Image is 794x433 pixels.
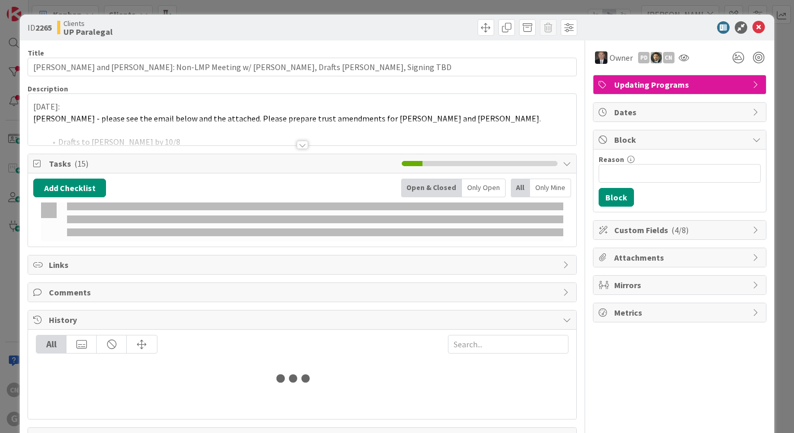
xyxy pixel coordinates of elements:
b: 2265 [35,22,52,33]
input: type card name here... [28,58,577,76]
div: All [36,335,67,353]
span: Clients [63,19,113,28]
span: [PERSON_NAME] - please see the email below and the attached. Please prepare trust amendments for ... [33,113,541,124]
div: PD [638,52,650,63]
span: Owner [610,51,633,64]
span: Mirrors [614,279,747,291]
span: Comments [49,286,558,299]
span: Custom Fields [614,224,747,236]
img: CG [651,52,662,63]
input: Search... [448,335,568,354]
label: Reason [599,155,624,164]
span: Block [614,133,747,146]
span: History [49,314,558,326]
span: ( 4/8 ) [671,225,689,235]
span: Description [28,84,68,93]
span: Tasks [49,157,396,170]
div: CN [663,52,674,63]
span: ( 15 ) [74,158,88,169]
span: ID [28,21,52,34]
span: Attachments [614,251,747,264]
label: Title [28,48,44,58]
span: Updating Programs [614,78,747,91]
button: Add Checklist [33,179,106,197]
div: Only Mine [530,179,571,197]
div: Open & Closed [401,179,462,197]
div: All [511,179,530,197]
button: Block [599,188,634,207]
div: Only Open [462,179,506,197]
span: Metrics [614,306,747,319]
img: BG [595,51,607,64]
span: Dates [614,106,747,118]
p: [DATE]: [33,101,571,113]
span: Links [49,259,558,271]
b: UP Paralegal [63,28,113,36]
